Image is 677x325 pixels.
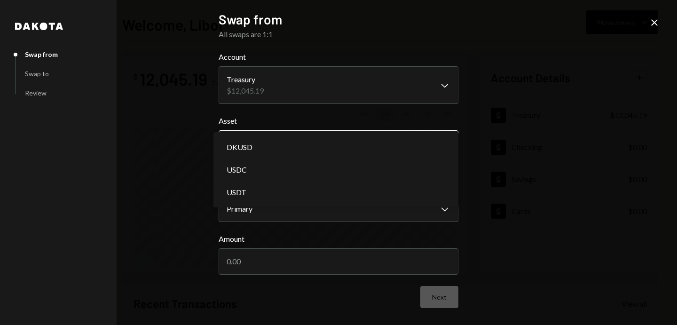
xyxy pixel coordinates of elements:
button: Account [219,66,458,104]
span: USDC [227,164,247,175]
div: Swap from [25,50,58,58]
div: Swap to [25,70,49,78]
div: Review [25,89,47,97]
h2: Swap from [219,10,458,29]
span: DKUSD [227,142,252,153]
input: 0.00 [219,248,458,275]
label: Asset [219,115,458,127]
span: USDT [227,187,246,198]
label: Account [219,51,458,63]
button: Source Address [219,196,458,222]
label: Amount [219,233,458,245]
div: All swaps are 1:1 [219,29,458,40]
button: Asset [219,130,458,157]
